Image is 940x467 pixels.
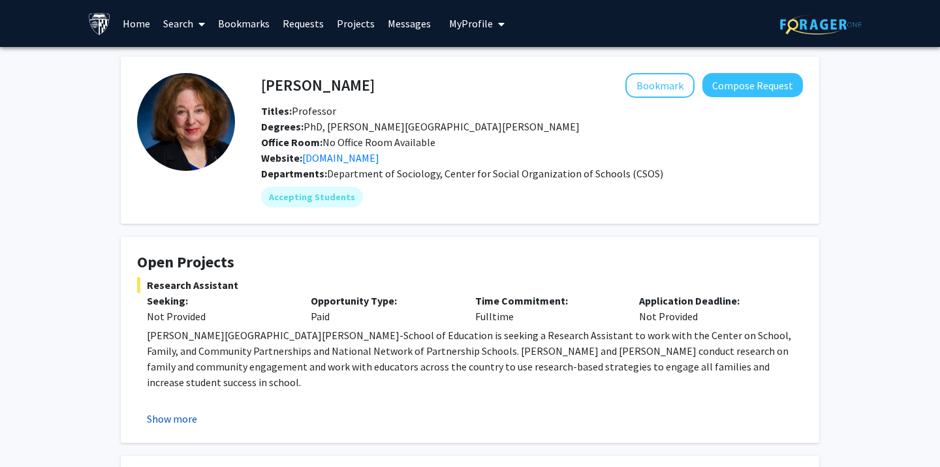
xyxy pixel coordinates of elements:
[88,12,111,35] img: Johns Hopkins University Logo
[639,293,783,309] p: Application Deadline:
[311,293,455,309] p: Opportunity Type:
[780,14,862,35] img: ForagerOne Logo
[702,73,803,97] button: Compose Request to Joyce Epstein
[261,187,363,207] mat-chip: Accepting Students
[261,167,327,180] b: Departments:
[147,327,803,390] p: [PERSON_NAME][GEOGRAPHIC_DATA][PERSON_NAME]-School of Education is seeking a Research Assistant t...
[301,293,465,324] div: Paid
[629,293,793,324] div: Not Provided
[261,104,292,117] b: Titles:
[261,151,302,164] b: Website:
[330,1,381,46] a: Projects
[147,309,291,324] div: Not Provided
[261,104,336,117] span: Professor
[116,1,157,46] a: Home
[327,167,663,180] span: Department of Sociology, Center for Social Organization of Schools (CSOS)
[261,120,580,133] span: PhD, [PERSON_NAME][GEOGRAPHIC_DATA][PERSON_NAME]
[147,293,291,309] p: Seeking:
[465,293,629,324] div: Fulltime
[10,408,55,457] iframe: Chat
[276,1,330,46] a: Requests
[147,411,197,427] button: Show more
[261,73,375,97] h4: [PERSON_NAME]
[137,253,803,272] h4: Open Projects
[625,73,695,98] button: Add Joyce Epstein to Bookmarks
[137,73,235,171] img: Profile Picture
[137,277,803,293] span: Research Assistant
[449,17,493,30] span: My Profile
[261,136,322,149] b: Office Room:
[475,293,619,309] p: Time Commitment:
[211,1,276,46] a: Bookmarks
[261,120,304,133] b: Degrees:
[381,1,437,46] a: Messages
[302,151,379,164] a: Opens in a new tab
[157,1,211,46] a: Search
[261,136,435,149] span: No Office Room Available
